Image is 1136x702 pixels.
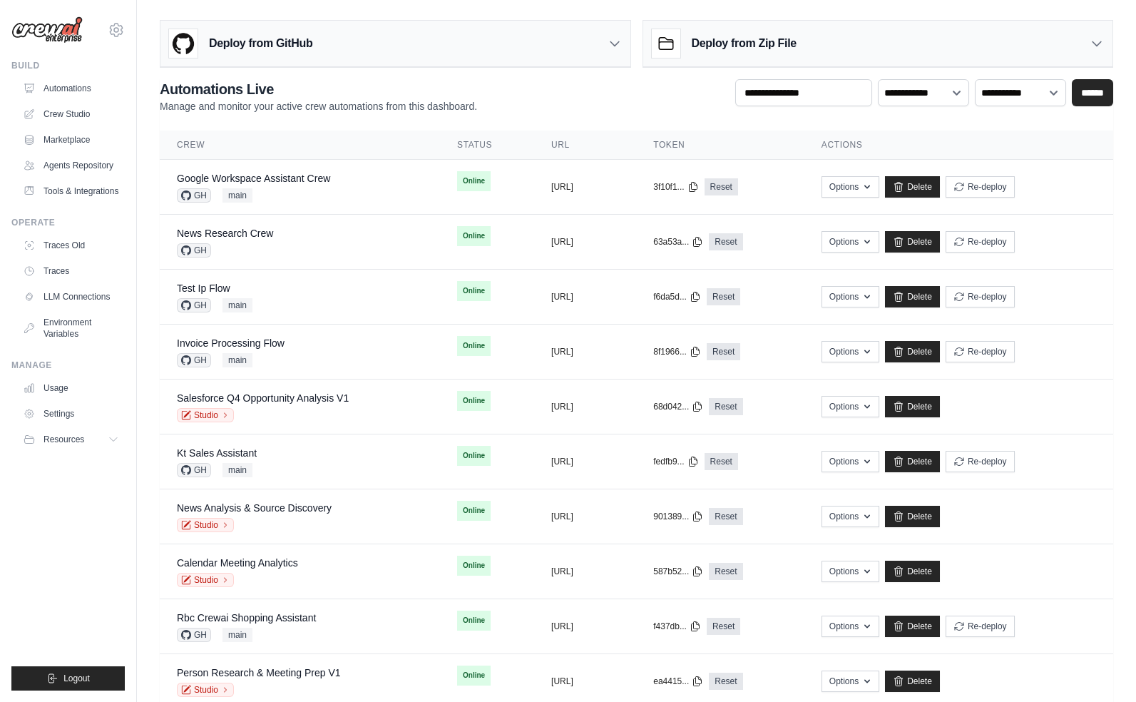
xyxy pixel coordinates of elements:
th: URL [534,131,636,160]
a: LLM Connections [17,285,125,308]
button: Options [822,561,879,582]
button: Options [822,231,879,253]
a: Rbc Crewai Shopping Assistant [177,612,316,624]
a: Reset [709,563,742,580]
a: Marketplace [17,128,125,151]
a: Automations [17,77,125,100]
a: Traces Old [17,234,125,257]
a: Crew Studio [17,103,125,126]
span: GH [177,188,211,203]
button: Options [822,396,879,417]
a: Test Ip Flow [177,283,230,294]
span: main [222,353,252,367]
button: Re-deploy [946,341,1015,362]
button: Options [822,341,879,362]
button: 8f1966... [653,346,701,357]
div: Build [11,60,125,71]
button: Options [822,506,879,527]
a: Delete [885,176,940,198]
div: Manage [11,360,125,371]
a: Delete [885,396,940,417]
a: Delete [885,341,940,362]
th: Actions [804,131,1113,160]
span: GH [177,463,211,477]
a: Environment Variables [17,311,125,345]
a: Delete [885,616,940,637]
th: Token [636,131,804,160]
span: Logout [63,673,90,684]
a: Delete [885,506,940,527]
button: f6da5d... [653,291,701,302]
button: Options [822,616,879,637]
span: GH [177,628,211,642]
button: 3f10f1... [653,181,698,193]
a: News Analysis & Source Discovery [177,502,332,514]
span: Online [457,226,491,246]
span: main [222,298,252,312]
span: Online [457,556,491,576]
span: GH [177,353,211,367]
a: Google Workspace Assistant Crew [177,173,330,184]
a: Usage [17,377,125,400]
button: 587b52... [653,566,703,577]
button: Resources [17,428,125,451]
span: Online [457,391,491,411]
a: Salesforce Q4 Opportunity Analysis V1 [177,392,349,404]
span: Online [457,666,491,686]
a: Delete [885,286,940,307]
img: GitHub Logo [169,29,198,58]
a: Kt Sales Assistant [177,447,257,459]
span: Online [457,171,491,191]
h3: Deploy from GitHub [209,35,312,52]
button: 68d042... [653,401,703,412]
th: Status [440,131,534,160]
button: f437db... [653,621,701,632]
a: Studio [177,408,234,422]
img: Logo [11,16,83,44]
button: 901389... [653,511,703,522]
a: Delete [885,231,940,253]
div: Operate [11,217,125,228]
a: Person Research & Meeting Prep V1 [177,667,341,678]
a: Calendar Meeting Analytics [177,557,298,569]
h2: Automations Live [160,79,477,99]
span: GH [177,298,211,312]
a: Delete [885,451,940,472]
span: Online [457,336,491,356]
a: Delete [885,561,940,582]
span: Online [457,281,491,301]
button: Re-deploy [946,616,1015,637]
button: Options [822,451,879,472]
a: Reset [709,398,742,415]
button: Re-deploy [946,231,1015,253]
a: Studio [177,573,234,587]
a: Reset [709,233,742,250]
a: Studio [177,518,234,532]
button: Options [822,286,879,307]
a: Tools & Integrations [17,180,125,203]
button: Options [822,176,879,198]
a: Settings [17,402,125,425]
span: Online [457,446,491,466]
a: Delete [885,671,940,692]
button: Re-deploy [946,176,1015,198]
a: Reset [709,508,742,525]
a: Reset [707,288,740,305]
a: Reset [707,343,740,360]
span: main [222,188,252,203]
a: Studio [177,683,234,697]
a: Reset [705,178,738,195]
button: Options [822,671,879,692]
span: main [222,628,252,642]
button: fedfb9... [653,456,698,467]
h3: Deploy from Zip File [692,35,797,52]
button: Logout [11,666,125,691]
span: Resources [44,434,84,445]
a: Reset [707,618,740,635]
a: Agents Repository [17,154,125,177]
a: Reset [709,673,742,690]
button: ea4415... [653,676,703,687]
a: Traces [17,260,125,283]
button: 63a53a... [653,236,703,248]
a: Reset [705,453,738,470]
